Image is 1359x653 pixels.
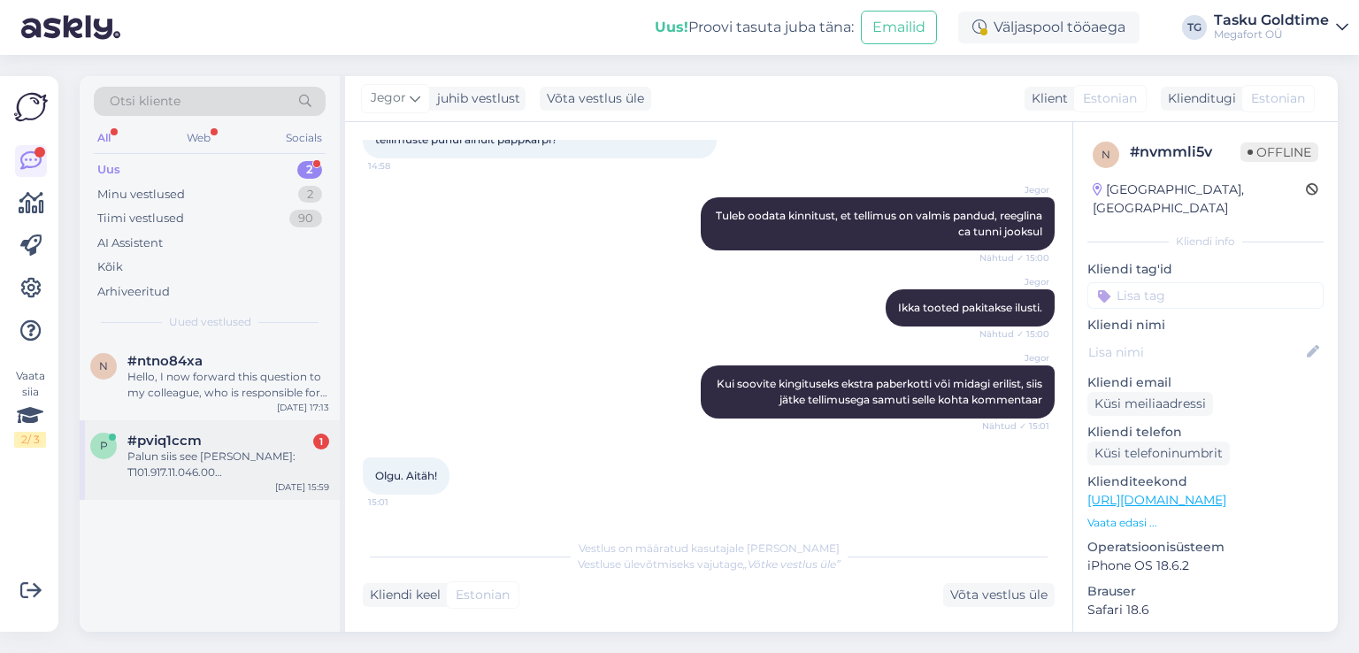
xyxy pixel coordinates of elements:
[14,90,48,124] img: Askly Logo
[298,186,322,204] div: 2
[127,369,329,401] div: Hello, I now forward this question to my colleague, who is responsible for this. The reply will b...
[1087,601,1324,619] p: Safari 18.6
[979,327,1049,341] span: Nähtud ✓ 15:00
[97,258,123,276] div: Kõik
[716,209,1045,238] span: Tuleb oodata kinnitust, et tellimus on valmis pandud, reeglina ca tunni jooksul
[100,439,108,452] span: p
[861,11,937,44] button: Emailid
[1083,89,1137,108] span: Estonian
[127,353,203,369] span: #ntno84xa
[1025,89,1068,108] div: Klient
[1087,423,1324,442] p: Kliendi telefon
[14,368,46,448] div: Vaata siia
[371,88,406,108] span: Jegor
[982,419,1049,433] span: Nähtud ✓ 15:01
[1240,142,1318,162] span: Offline
[183,127,214,150] div: Web
[1087,442,1230,465] div: Küsi telefoninumbrit
[540,87,651,111] div: Võta vestlus üle
[430,89,520,108] div: juhib vestlust
[1087,316,1324,334] p: Kliendi nimi
[456,586,510,604] span: Estonian
[169,314,251,330] span: Uued vestlused
[1214,13,1329,27] div: Tasku Goldtime
[97,210,184,227] div: Tiimi vestlused
[1087,392,1213,416] div: Küsi meiliaadressi
[655,19,688,35] b: Uus!
[983,275,1049,288] span: Jegor
[655,17,854,38] div: Proovi tasuta juba täna:
[127,433,202,449] span: #pviq1ccm
[1087,557,1324,575] p: iPhone OS 18.6.2
[375,469,437,482] span: Olgu. Aitäh!
[943,583,1055,607] div: Võta vestlus üle
[1161,89,1236,108] div: Klienditugi
[97,186,185,204] div: Minu vestlused
[578,557,841,571] span: Vestluse ülevõtmiseks vajutage
[97,283,170,301] div: Arhiveeritud
[1087,260,1324,279] p: Kliendi tag'id
[94,127,114,150] div: All
[983,351,1049,365] span: Jegor
[1088,342,1303,362] input: Lisa nimi
[99,359,108,373] span: n
[127,449,329,480] div: Palun siis see [PERSON_NAME]: T101.917.11.046.00 [GEOGRAPHIC_DATA] Kaubamajaksse
[1087,582,1324,601] p: Brauser
[579,542,840,555] span: Vestlus on määratud kasutajale [PERSON_NAME]
[958,12,1140,43] div: Väljaspool tööaega
[1102,148,1110,161] span: n
[282,127,326,150] div: Socials
[313,434,329,449] div: 1
[97,161,120,179] div: Uus
[1182,15,1207,40] div: TG
[898,301,1042,314] span: Ikka tooted pakitakse ilusti.
[110,92,180,111] span: Otsi kliente
[368,159,434,173] span: 14:58
[14,432,46,448] div: 2 / 3
[1087,282,1324,309] input: Lisa tag
[743,557,841,571] i: „Võtke vestlus üle”
[1087,472,1324,491] p: Klienditeekond
[97,234,163,252] div: AI Assistent
[297,161,322,179] div: 2
[717,377,1045,406] span: Kui soovite kingituseks ekstra paberkotti või midagi erilist, siis jätke tellimusega samuti selle...
[1087,538,1324,557] p: Operatsioonisüsteem
[1087,492,1226,508] a: [URL][DOMAIN_NAME]
[1214,27,1329,42] div: Megafort OÜ
[275,480,329,494] div: [DATE] 15:59
[1130,142,1240,163] div: # nvmmli5v
[277,401,329,414] div: [DATE] 17:13
[1251,89,1305,108] span: Estonian
[368,496,434,509] span: 15:01
[983,183,1049,196] span: Jegor
[289,210,322,227] div: 90
[1087,373,1324,392] p: Kliendi email
[1087,515,1324,531] p: Vaata edasi ...
[1214,13,1348,42] a: Tasku GoldtimeMegafort OÜ
[979,251,1049,265] span: Nähtud ✓ 15:00
[1087,234,1324,250] div: Kliendi info
[1093,181,1306,218] div: [GEOGRAPHIC_DATA], [GEOGRAPHIC_DATA]
[363,586,441,604] div: Kliendi keel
